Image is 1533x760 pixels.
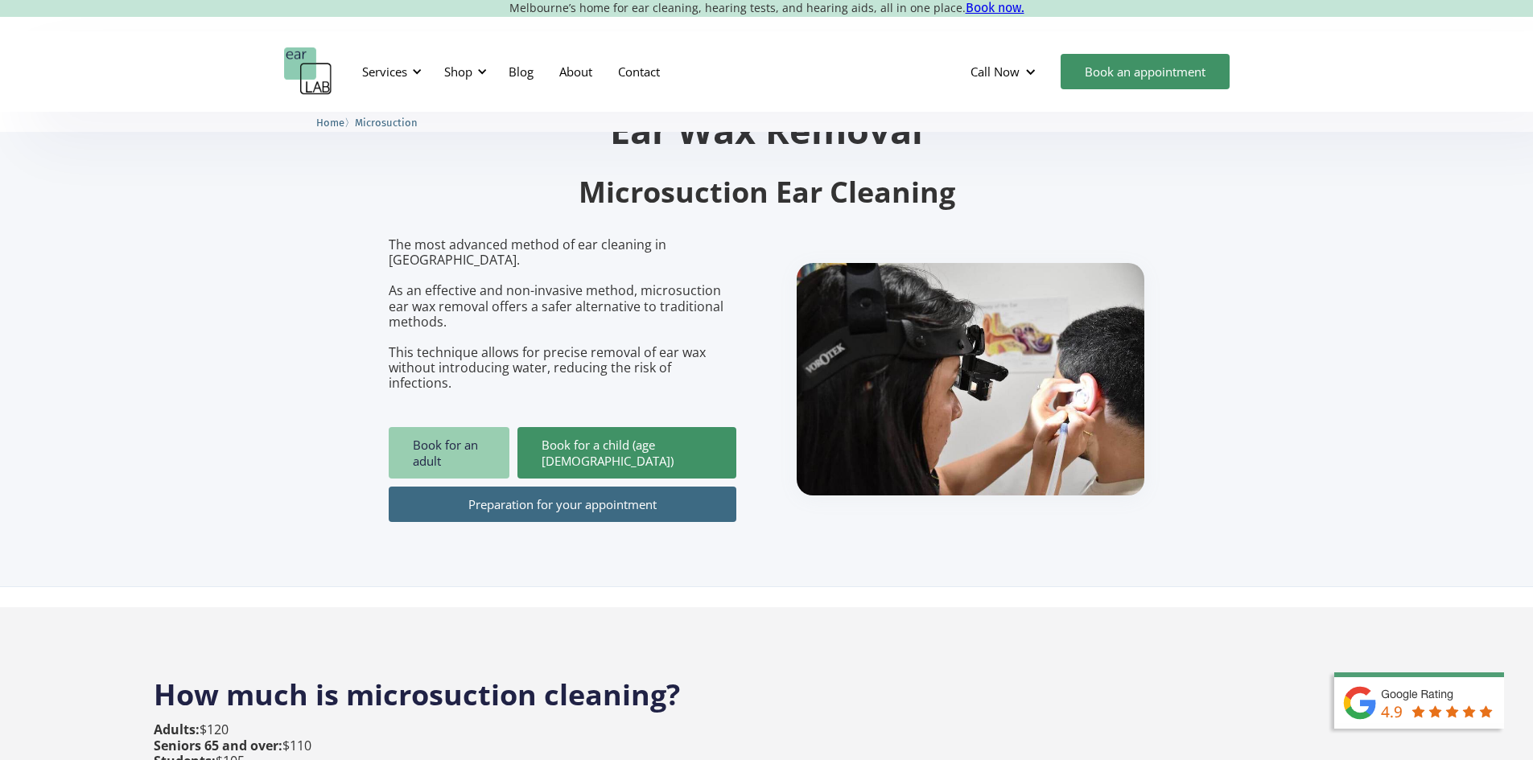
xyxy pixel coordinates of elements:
div: Shop [435,47,492,96]
div: Services [362,64,407,80]
strong: Adults: [154,721,200,738]
a: Book an appointment [1061,54,1230,89]
li: 〉 [316,114,355,131]
a: home [284,47,332,96]
a: Microsuction [355,114,418,129]
a: Contact [605,48,673,95]
h2: Microsuction Ear Cleaning [389,174,1145,212]
a: Book for a child (age [DEMOGRAPHIC_DATA]) [517,427,736,479]
div: Shop [444,64,472,80]
div: Services [352,47,427,96]
div: Call Now [970,64,1020,80]
p: The most advanced method of ear cleaning in [GEOGRAPHIC_DATA]. As an effective and non-invasive m... [389,237,736,392]
strong: Seniors 65 and over: [154,737,282,754]
a: Home [316,114,344,129]
a: Blog [496,48,546,95]
a: About [546,48,605,95]
a: Preparation for your appointment [389,487,736,522]
h2: How much is microsuction cleaning? [154,659,1380,714]
span: Microsuction [355,117,418,129]
span: Home [316,117,344,129]
a: Book for an adult [389,427,509,479]
img: boy getting ear checked. [797,263,1144,495]
h1: Ear Wax Removal [389,112,1145,148]
div: Call Now [958,47,1053,96]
